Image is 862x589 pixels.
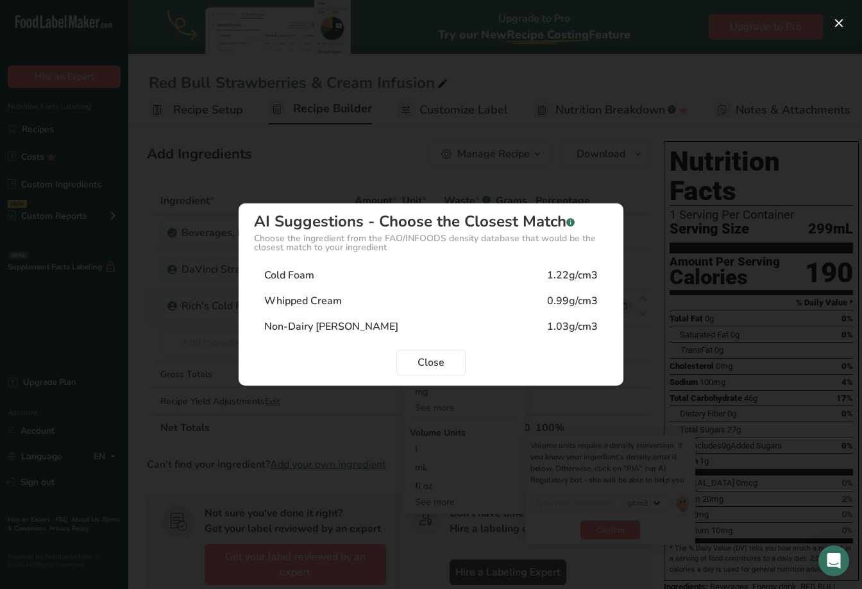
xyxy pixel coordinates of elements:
div: 1.22g/cm3 [547,268,598,283]
div: Whipped Cream [264,293,342,309]
span: Close [418,355,444,370]
button: Close [396,350,466,375]
div: 0.99g/cm3 [547,293,598,309]
div: Non-Dairy [PERSON_NAME] [264,319,398,334]
div: Choose the ingredient from the FAO/INFOODS density database that would be the closest match to yo... [254,234,608,252]
div: Open Intercom Messenger [818,545,849,576]
div: AI Suggestions - Choose the Closest Match [254,214,608,229]
div: Cold Foam [264,268,314,283]
div: 1.03g/cm3 [547,319,598,334]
